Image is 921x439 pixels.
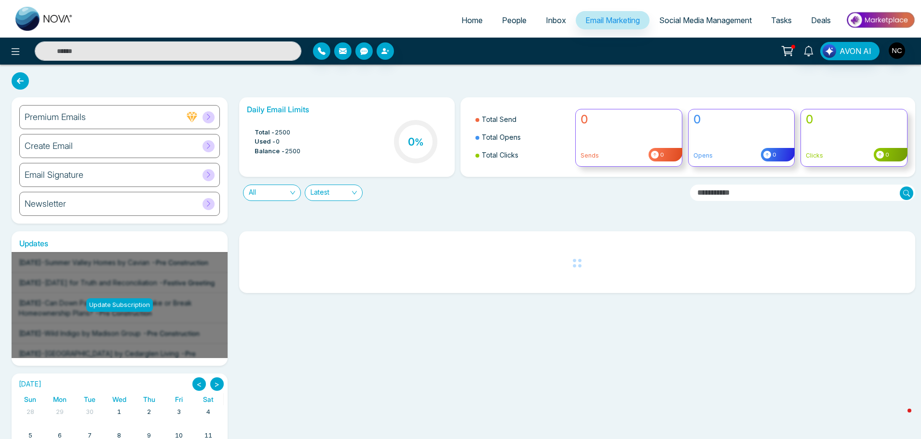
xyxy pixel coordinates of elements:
[806,113,902,127] h4: 0
[845,9,915,31] img: Market-place.gif
[650,11,761,29] a: Social Media Management
[75,405,105,429] td: September 30, 2025
[693,113,790,127] h4: 0
[12,239,228,248] h6: Updates
[164,405,194,429] td: October 3, 2025
[659,151,664,159] span: 0
[761,11,801,29] a: Tasks
[415,136,424,148] span: %
[105,405,135,429] td: October 1, 2025
[255,137,276,146] span: Used -
[25,112,86,122] h6: Premium Emails
[145,405,153,419] a: October 2, 2025
[771,151,776,159] span: 0
[249,185,295,200] span: All
[25,199,66,209] h6: Newsletter
[475,146,569,164] li: Total Clicks
[25,141,73,151] h6: Create Email
[255,146,285,156] span: Balance -
[276,137,280,146] span: 0
[461,15,483,25] span: Home
[275,128,290,137] span: 2500
[15,380,41,388] h2: [DATE]
[51,393,68,405] a: Monday
[247,105,447,114] h6: Daily Email Limits
[585,15,640,25] span: Email Marketing
[141,393,157,405] a: Thursday
[771,15,792,25] span: Tasks
[546,15,566,25] span: Inbox
[475,128,569,146] li: Total Opens
[408,135,424,148] h3: 0
[475,110,569,128] li: Total Send
[193,405,223,429] td: October 4, 2025
[801,11,840,29] a: Deals
[255,128,275,137] span: Total -
[581,113,677,127] h4: 0
[15,405,45,429] td: September 28, 2025
[25,405,36,419] a: September 28, 2025
[45,405,75,429] td: September 29, 2025
[210,377,224,391] button: >
[15,7,73,31] img: Nova CRM Logo
[502,15,527,25] span: People
[84,405,95,419] a: September 30, 2025
[173,393,185,405] a: Friday
[581,151,677,160] p: Sends
[888,406,911,429] iframe: Intercom live chat
[110,393,128,405] a: Wednesday
[175,405,183,419] a: October 3, 2025
[452,11,492,29] a: Home
[889,42,905,59] img: User Avatar
[22,393,38,405] a: Sunday
[115,405,123,419] a: October 1, 2025
[311,185,357,200] span: Latest
[806,151,902,160] p: Clicks
[884,151,889,159] span: 0
[201,393,216,405] a: Saturday
[820,42,880,60] button: AVON AI
[536,11,576,29] a: Inbox
[192,377,206,391] button: <
[86,298,153,312] div: Update Subscription
[54,405,66,419] a: September 29, 2025
[811,15,831,25] span: Deals
[82,393,97,405] a: Tuesday
[576,11,650,29] a: Email Marketing
[492,11,536,29] a: People
[25,170,83,180] h6: Email Signature
[134,405,164,429] td: October 2, 2025
[840,45,871,57] span: AVON AI
[823,44,836,58] img: Lead Flow
[693,151,790,160] p: Opens
[204,405,212,419] a: October 4, 2025
[285,146,300,156] span: 2500
[659,15,752,25] span: Social Media Management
